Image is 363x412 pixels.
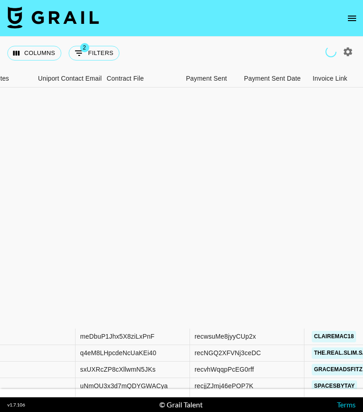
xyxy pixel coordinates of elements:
[7,6,99,28] img: Grail Talent
[195,381,254,390] div: recjjZJmj46ePOP7K
[195,332,256,341] div: recwsuMe8jyyCUp2x
[337,400,356,409] a: Terms
[312,380,357,392] a: spacesbytay
[239,70,308,88] div: Payment Sent Date
[80,348,156,357] div: q4eM8LHpcdeNcUaKEi40
[102,70,171,88] div: Contract File
[325,45,337,58] span: Refreshing campaigns...
[171,70,239,88] div: Payment Sent
[244,70,301,88] div: Payment Sent Date
[38,70,102,88] div: Uniport Contact Email
[80,365,156,374] div: sxUXRcZP8cXllwmN5JKs
[343,9,361,27] button: open drawer
[195,348,261,357] div: recNGQ2XFVNj3ceDC
[80,381,168,390] div: uNmOU3x3d7mQDYGWACya
[33,70,102,88] div: Uniport Contact Email
[186,70,227,88] div: Payment Sent
[313,70,347,88] div: Invoice Link
[80,332,155,341] div: meDbuP1Jhx5X8ziLxPnF
[80,43,89,52] span: 2
[107,70,144,88] div: Contract File
[159,400,203,409] div: © Grail Talent
[7,402,25,408] div: v 1.7.106
[69,46,119,60] button: Show filters
[312,331,356,342] a: clairemac18
[7,46,61,60] button: Select columns
[195,365,254,374] div: recvhWqqpPcEG0rff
